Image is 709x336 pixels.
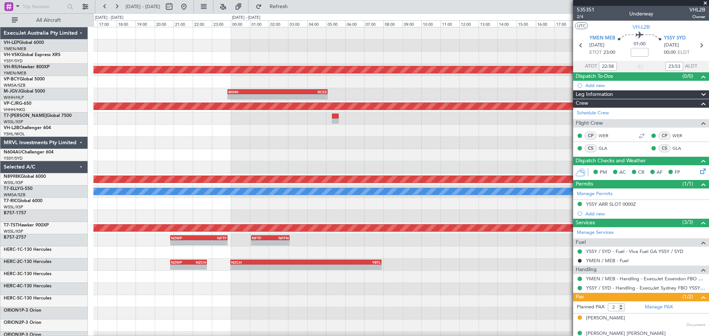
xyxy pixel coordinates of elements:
[686,322,705,328] span: Document
[657,169,662,176] span: AF
[270,236,289,240] div: NFFN
[4,126,19,130] span: VH-L2B
[589,42,604,49] span: [DATE]
[383,20,403,27] div: 08:00
[4,95,24,100] a: WIHH/HLP
[497,20,517,27] div: 14:00
[270,240,289,245] div: -
[4,284,20,288] span: HERC-4
[576,72,613,81] span: Dispatch To-Dos
[665,62,683,71] input: --:--
[4,235,18,240] span: B757-2
[188,260,206,264] div: NZCH
[689,6,705,14] span: VHL2B
[576,180,593,188] span: Permits
[555,20,574,27] div: 17:00
[8,14,80,26] button: All Aircraft
[4,77,20,82] span: VP-BCY
[263,4,294,9] span: Refresh
[421,20,441,27] div: 10:00
[4,77,45,82] a: VP-BCYGlobal 5000
[589,35,615,42] span: YMEN MEB
[577,6,595,14] span: 535351
[188,265,206,269] div: -
[4,272,51,276] a: HERC-3C-130 Hercules
[250,20,269,27] div: 01:00
[629,10,653,18] div: Underway
[4,41,44,45] a: VH-LEPGlobal 6000
[4,229,23,234] a: WSSL/XSP
[171,260,189,264] div: NZWP
[586,201,636,207] div: YSSY ARR SLOT 0000Z
[585,132,597,140] div: CP
[4,58,23,64] a: YSSY/SYD
[585,63,597,70] span: ATOT
[19,18,78,23] span: All Aircraft
[232,15,260,21] div: [DATE] - [DATE]
[306,260,381,264] div: YBTL
[682,218,693,226] span: (3/3)
[277,90,327,94] div: RCSS
[4,174,21,179] span: N8998K
[4,272,20,276] span: HERC-3
[664,35,686,42] span: YSSY SYD
[577,190,613,198] a: Manage Permits
[4,260,20,264] span: HERC-2
[4,321,21,325] span: ORION2
[4,247,20,252] span: HERC-1
[4,156,23,161] a: YSSY/SYD
[307,20,326,27] div: 04:00
[4,114,47,118] span: T7-[PERSON_NAME]
[536,20,555,27] div: 16:00
[586,257,628,264] a: YMEN / MEB - Fuel
[4,65,49,69] a: VH-RIUHawker 800XP
[658,144,671,152] div: CS
[4,308,41,313] a: ORION1P-3 Orion
[97,20,117,27] div: 17:00
[95,15,123,21] div: [DATE] - [DATE]
[4,308,21,313] span: ORION1
[645,304,673,311] a: Manage PAX
[193,20,212,27] div: 22:00
[576,157,646,165] span: Dispatch Checks and Weather
[171,265,189,269] div: -
[672,132,689,139] a: WER
[231,260,306,264] div: NZCH
[4,65,19,69] span: VH-RIU
[23,1,65,12] input: Trip Number
[288,20,307,27] div: 03:00
[4,83,25,88] a: WMSA/SZB
[345,20,364,27] div: 06:00
[4,89,45,94] a: M-JGVJGlobal 5000
[577,14,595,20] span: 2/4
[4,247,51,252] a: HERC-1C-130 Hercules
[4,192,25,198] a: WMSA/SZB
[199,236,227,240] div: NFTF
[4,187,32,191] a: T7-ELLYG-550
[664,49,676,56] span: 00:00
[682,72,693,80] span: (0/0)
[685,63,697,70] span: ALDT
[4,235,26,240] a: B757-2757
[586,315,625,322] div: [PERSON_NAME]
[403,20,422,27] div: 09:00
[228,90,278,94] div: WIHH
[576,99,588,108] span: Crew
[231,20,250,27] div: 00:00
[575,22,588,29] button: UTC
[252,240,270,245] div: -
[4,89,20,94] span: M-JGVJ
[4,199,42,203] a: T7-RICGlobal 6000
[4,53,61,57] a: VH-VSKGlobal Express XRS
[585,144,597,152] div: CS
[441,20,460,27] div: 11:00
[4,199,17,203] span: T7-RIC
[599,132,615,139] a: WER
[682,293,693,301] span: (1/2)
[4,321,41,325] a: ORION2P-3 Orion
[171,240,199,245] div: -
[4,204,23,210] a: WSSL/XSP
[589,49,602,56] span: ETOT
[4,41,19,45] span: VH-LEP
[4,46,26,52] a: YMEN/MEB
